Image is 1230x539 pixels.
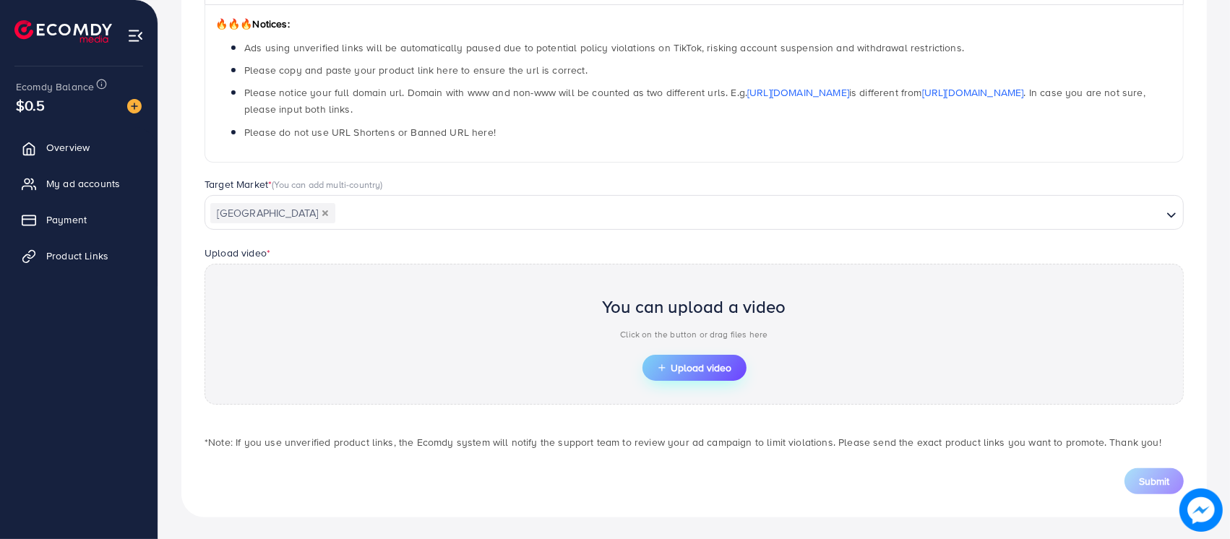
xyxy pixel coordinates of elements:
[14,20,112,43] img: logo
[46,140,90,155] span: Overview
[11,133,147,162] a: Overview
[657,363,732,373] span: Upload video
[16,95,46,116] span: $0.5
[272,178,382,191] span: (You can add multi-country)
[602,296,786,317] h2: You can upload a video
[46,212,87,227] span: Payment
[642,355,747,381] button: Upload video
[244,85,1145,116] span: Please notice your full domain url. Domain with www and non-www will be counted as two different ...
[602,326,786,343] p: Click on the button or drag files here
[205,177,383,191] label: Target Market
[747,85,849,100] a: [URL][DOMAIN_NAME]
[1139,474,1169,488] span: Submit
[16,79,94,94] span: Ecomdy Balance
[244,63,588,77] span: Please copy and paste your product link here to ensure the url is correct.
[337,202,1161,225] input: Search for option
[11,169,147,198] a: My ad accounts
[244,40,964,55] span: Ads using unverified links will be automatically paused due to potential policy violations on Tik...
[210,203,335,223] span: [GEOGRAPHIC_DATA]
[11,241,147,270] a: Product Links
[205,246,270,260] label: Upload video
[46,249,108,263] span: Product Links
[205,434,1184,451] p: *Note: If you use unverified product links, the Ecomdy system will notify the support team to rev...
[127,27,144,44] img: menu
[127,99,142,113] img: image
[244,125,496,139] span: Please do not use URL Shortens or Banned URL here!
[205,195,1184,230] div: Search for option
[11,205,147,234] a: Payment
[215,17,252,31] span: 🔥🔥🔥
[322,210,329,217] button: Deselect Pakistan
[215,17,290,31] span: Notices:
[46,176,120,191] span: My ad accounts
[1124,468,1184,494] button: Submit
[1180,489,1222,531] img: image
[922,85,1024,100] a: [URL][DOMAIN_NAME]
